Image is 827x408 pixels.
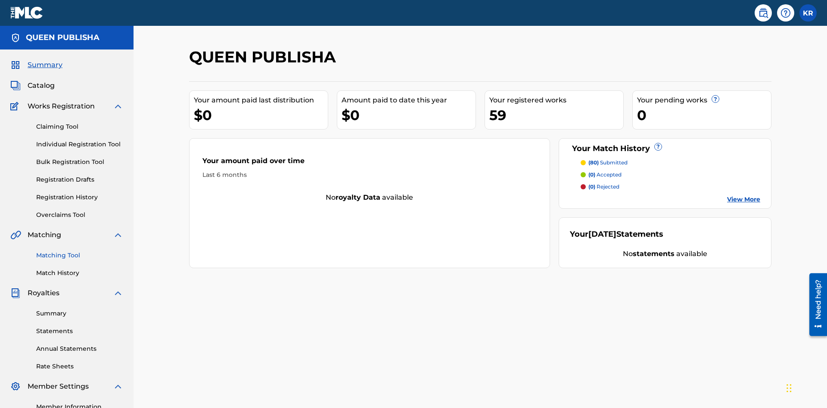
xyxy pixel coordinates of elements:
img: help [780,8,791,18]
div: Amount paid to date this year [342,95,476,105]
a: Public Search [755,4,772,22]
iframe: Chat Widget [784,367,827,408]
img: Works Registration [10,101,22,111]
span: ? [655,143,662,150]
strong: statements [633,250,675,258]
div: No available [570,249,761,259]
a: Individual Registration Tool [36,140,123,149]
a: Matching Tool [36,251,123,260]
div: Your amount paid over time [202,156,537,170]
a: Annual Statements [36,344,123,353]
div: Your registered works [489,95,623,105]
strong: royalty data [336,193,380,201]
div: Drag [787,375,792,401]
div: $0 [342,105,476,125]
img: Summary [10,60,21,70]
a: Bulk Registration Tool [36,158,123,167]
div: Your Statements [570,229,663,240]
a: Registration History [36,193,123,202]
span: Summary [28,60,62,70]
a: View More [727,195,760,204]
a: (80) submitted [581,159,761,167]
a: Registration Drafts [36,175,123,184]
img: Matching [10,230,21,240]
div: $0 [194,105,328,125]
span: Works Registration [28,101,95,111]
a: SummarySummary [10,60,62,70]
p: submitted [588,159,628,167]
span: [DATE] [588,229,616,239]
div: Last 6 months [202,170,537,179]
a: Rate Sheets [36,362,123,371]
span: (0) [588,171,595,178]
a: (0) accepted [581,171,761,179]
a: Overclaims Tool [36,210,123,219]
img: Accounts [10,33,21,43]
div: User Menu [799,4,817,22]
p: rejected [588,183,619,191]
a: Summary [36,309,123,318]
span: Member Settings [28,381,89,392]
div: Your amount paid last distribution [194,95,328,105]
div: Your Match History [570,143,761,155]
h5: QUEEN PUBLISHA [26,33,99,43]
img: Member Settings [10,381,21,392]
img: Catalog [10,80,21,91]
h2: QUEEN PUBLISHA [189,47,340,67]
img: MLC Logo [10,6,44,19]
img: expand [113,101,123,111]
span: ? [712,96,719,102]
a: Claiming Tool [36,122,123,131]
div: Your pending works [637,95,771,105]
div: Help [777,4,794,22]
a: CatalogCatalog [10,80,55,91]
img: expand [113,230,123,240]
div: No available [190,192,550,203]
img: search [758,8,768,18]
div: 0 [637,105,771,125]
a: Match History [36,269,123,278]
div: 59 [489,105,623,125]
p: accepted [588,171,622,179]
span: (80) [588,159,599,166]
a: Statements [36,327,123,336]
span: (0) [588,183,595,190]
span: Royalties [28,288,59,298]
a: (0) rejected [581,183,761,191]
img: Royalties [10,288,21,298]
img: expand [113,381,123,392]
span: Matching [28,230,61,240]
img: expand [113,288,123,298]
span: Catalog [28,80,55,91]
iframe: Resource Center [803,270,827,340]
